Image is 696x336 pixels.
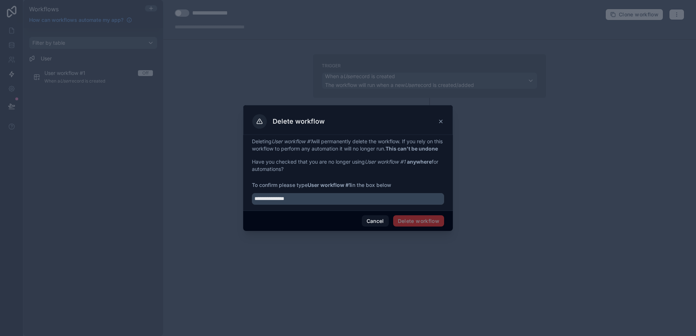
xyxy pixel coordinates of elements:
span: To confirm please type in the box below [252,181,444,189]
p: Have you checked that you are no longer using for automations? [252,158,444,173]
strong: anywhere [407,159,432,165]
strong: User workflow #1 [308,182,351,188]
p: Deleting will permanently delete the workflow. If you rely on this workflow to perform any automa... [252,138,444,152]
strong: This can't be undone [385,145,438,152]
em: User workflow #1 [272,138,312,144]
h3: Delete workflow [273,117,325,126]
em: User workflow #1 [365,159,406,165]
button: Cancel [362,215,389,227]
